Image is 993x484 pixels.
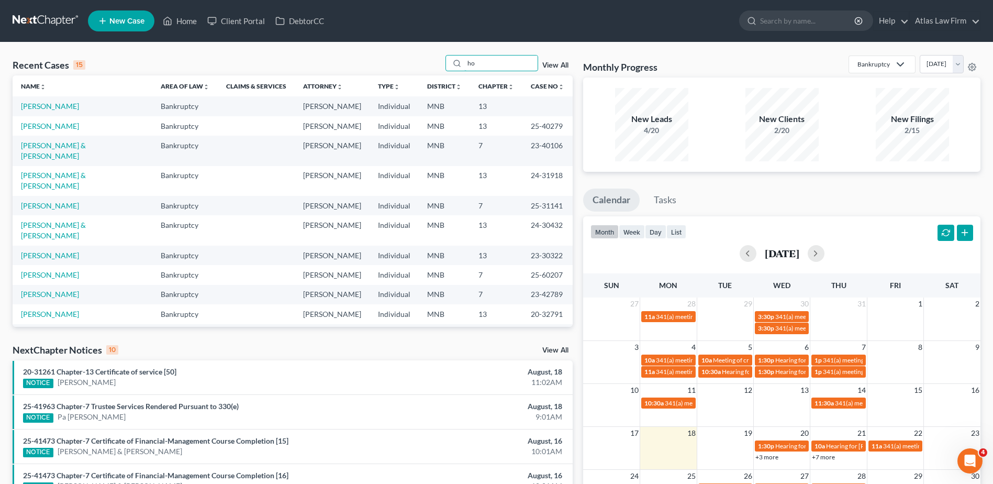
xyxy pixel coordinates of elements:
td: [PERSON_NAME] [295,215,370,245]
td: [PERSON_NAME] [295,196,370,215]
button: week [619,225,645,239]
td: Bankruptcy [152,304,218,324]
a: Tasks [644,189,686,212]
td: 7 [470,285,522,304]
span: 10 [629,384,640,397]
a: Nameunfold_more [21,82,46,90]
span: 4 [979,448,987,457]
div: August, 16 [389,470,562,481]
a: [PERSON_NAME] [58,377,116,388]
a: 20-31261 Chapter-13 Certificate of service [50] [23,367,176,376]
td: Bankruptcy [152,136,218,166]
span: 341(a) meeting for [PERSON_NAME] [656,356,757,364]
td: Individual [370,196,419,215]
td: [PERSON_NAME] [295,246,370,265]
td: MNB [419,246,470,265]
td: 24-31918 [522,166,573,196]
a: Districtunfold_more [427,82,462,90]
td: 13 [470,324,522,344]
td: MNB [419,96,470,116]
td: 7 [470,265,522,284]
span: 1:30p [758,368,774,376]
span: 1:30p [758,356,774,364]
a: [PERSON_NAME] & [PERSON_NAME] [21,221,86,240]
td: 20-32791 [522,304,573,324]
td: [PERSON_NAME] [295,166,370,196]
div: Bankruptcy [857,60,890,69]
input: Search by name... [760,11,856,30]
td: [PERSON_NAME] [295,116,370,136]
a: Pa [PERSON_NAME] [58,412,126,422]
div: NOTICE [23,448,53,457]
div: August, 16 [389,436,562,446]
button: month [590,225,619,239]
span: 16 [970,384,980,397]
a: Chapterunfold_more [478,82,514,90]
td: [PERSON_NAME] [295,324,370,344]
i: unfold_more [394,84,400,90]
td: MNB [419,196,470,215]
a: View All [542,62,568,69]
span: 17 [629,427,640,439]
i: unfold_more [508,84,514,90]
h3: Monthly Progress [583,61,657,73]
a: Client Portal [202,12,270,30]
td: Bankruptcy [152,215,218,245]
span: 29 [913,470,923,482]
td: Bankruptcy [152,166,218,196]
td: MNB [419,304,470,324]
a: [PERSON_NAME] [21,290,79,299]
div: New Filings [876,113,949,125]
td: 25-40279 [522,116,573,136]
input: Search by name... [464,56,538,71]
td: 13 [470,215,522,245]
td: 23-40106 [522,136,573,166]
span: 10:30a [701,368,721,376]
span: 21 [856,427,867,439]
td: MNB [419,136,470,166]
span: 13 [799,384,810,397]
a: Case Nounfold_more [531,82,564,90]
td: Individual [370,166,419,196]
span: 26 [743,470,753,482]
span: Tue [718,281,732,290]
i: unfold_more [337,84,343,90]
a: 25-41963 Chapter-7 Trustee Services Rendered Pursuant to 330(e) [23,402,239,411]
span: 11:30a [815,399,834,407]
td: 13 [470,246,522,265]
td: Bankruptcy [152,96,218,116]
a: [PERSON_NAME] [21,102,79,111]
td: Individual [370,324,419,344]
span: 24 [629,470,640,482]
td: Bankruptcy [152,246,218,265]
a: 25-41473 Chapter-7 Certificate of Financial-Management Course Completion [15] [23,436,288,445]
span: 10a [701,356,712,364]
span: 8 [917,341,923,354]
a: [PERSON_NAME] [21,201,79,210]
i: unfold_more [40,84,46,90]
td: 24-30432 [522,215,573,245]
span: 14 [856,384,867,397]
a: Atlas Law Firm [910,12,980,30]
span: 11 [686,384,697,397]
div: 10:01AM [389,446,562,457]
td: Individual [370,96,419,116]
span: 6 [804,341,810,354]
td: 25-60207 [522,265,573,284]
a: +3 more [755,453,778,461]
a: Help [874,12,909,30]
td: Bankruptcy [152,285,218,304]
div: 2/20 [745,125,819,136]
span: Fri [890,281,901,290]
span: 3 [633,341,640,354]
span: 341(a) meeting for [PERSON_NAME] & [PERSON_NAME] [656,368,812,376]
span: 10a [815,442,825,450]
a: [PERSON_NAME] & [PERSON_NAME] [58,446,182,457]
td: [PERSON_NAME] [295,136,370,166]
span: Hearing for [PERSON_NAME] [826,442,908,450]
span: 1:30p [758,442,774,450]
span: Wed [773,281,790,290]
span: 5 [747,341,753,354]
span: 1p [815,356,822,364]
span: 30 [799,298,810,310]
